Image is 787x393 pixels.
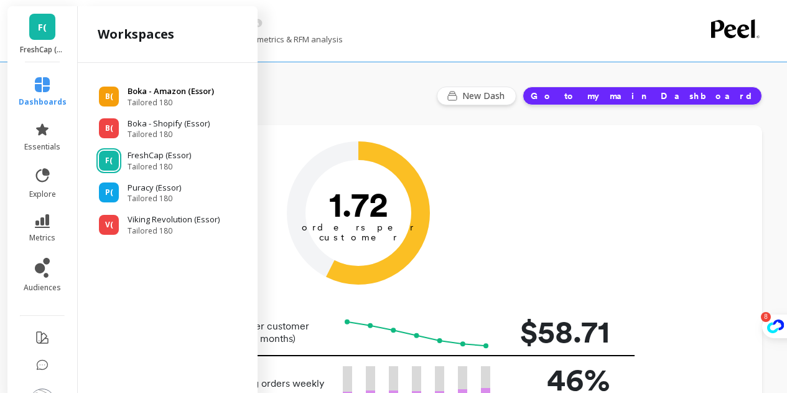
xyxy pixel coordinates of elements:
p: FreshCap (Essor) [20,45,65,55]
span: P( [105,187,113,197]
p: FreshCap (Essor) [128,149,191,162]
p: Viking Revolution (Essor) [128,214,220,226]
span: metrics [29,233,55,243]
button: New Dash [437,87,516,105]
text: 1.72 [329,184,388,225]
span: B( [105,123,113,133]
span: New Dash [462,90,508,102]
span: explore [29,189,56,199]
span: Tailored 180 [128,130,210,140]
h2: workspaces [98,26,174,43]
tspan: orders per [302,222,415,233]
p: Boka - Amazon (Essor) [128,85,214,98]
span: F( [38,20,47,34]
span: Tailored 180 [128,98,214,108]
p: Puracy (Essor) [128,182,181,194]
p: Boka - Shopify (Essor) [128,118,210,130]
span: dashboards [19,97,67,107]
p: $58.71 [510,308,610,355]
span: V( [105,220,113,230]
span: audiences [24,283,61,293]
span: Tailored 180 [128,194,181,204]
span: essentials [24,142,60,152]
span: F( [105,156,113,166]
button: Go to my main Dashboard [523,87,762,105]
tspan: customer [319,232,398,243]
span: B( [105,92,113,102]
span: Tailored 180 [128,162,191,172]
p: LTV per customer (24 months) [212,320,328,345]
span: Tailored 180 [128,226,220,236]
